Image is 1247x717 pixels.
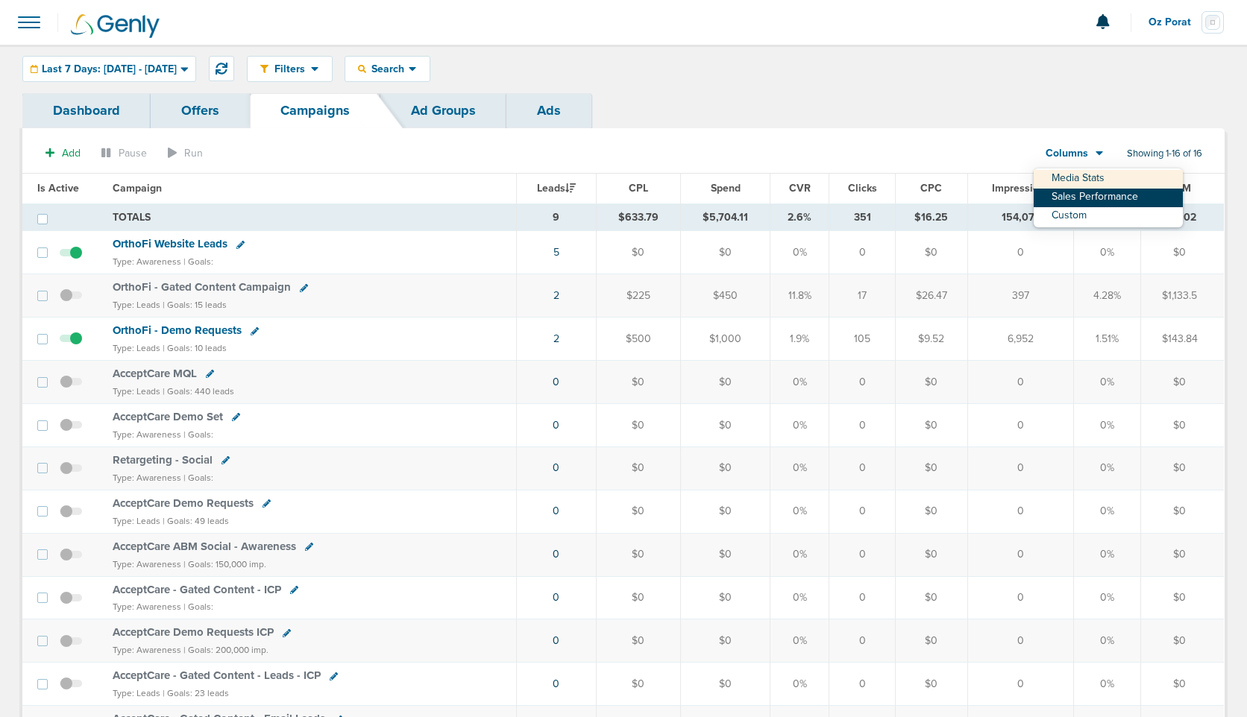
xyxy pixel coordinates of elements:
small: Type: Awareness [113,559,181,569]
td: $225 [596,274,680,318]
a: 2 [553,289,559,302]
span: Add [62,147,81,159]
td: $0 [895,403,967,446]
td: 0% [770,231,829,274]
td: 0% [770,361,829,404]
td: 0 [829,231,896,274]
td: 0% [770,446,829,490]
td: 0% [770,619,829,663]
td: 0 [967,231,1074,274]
span: Filters [268,63,311,75]
small: | Goals: [183,256,213,267]
td: $0 [681,576,770,619]
td: 6,952 [967,318,1074,361]
td: TOTALS [104,203,517,231]
td: 0% [1074,446,1141,490]
span: Oz Porat [1149,17,1202,28]
td: 0 [829,446,896,490]
td: 17 [829,274,896,318]
td: $143.84 [1141,318,1224,361]
td: $0 [895,231,967,274]
small: | Goals: 15 leads [163,300,227,310]
td: $0 [1141,361,1224,404]
a: Dashboard [22,93,151,128]
td: $633.79 [596,203,680,231]
td: 0 [967,490,1074,533]
small: Type: Leads [113,300,160,310]
span: CPL [629,182,648,195]
span: CVR [789,182,811,195]
td: $0 [1141,490,1224,533]
td: 2.6% [770,203,829,231]
small: | Goals: 150,000 imp. [183,559,266,569]
span: CPC [920,182,942,195]
span: Search [366,63,409,75]
td: 0 [967,446,1074,490]
a: 0 [553,376,559,388]
td: 351 [829,203,896,231]
td: 0% [1074,403,1141,446]
td: $0 [1141,403,1224,446]
td: $0 [596,361,680,404]
td: $0 [596,446,680,490]
a: 0 [553,419,559,432]
span: OrthoFi Website Leads [113,237,227,250]
td: 0 [829,663,896,706]
small: Type: Leads [113,688,160,698]
td: 4.28% [1074,274,1141,318]
td: $0 [681,490,770,533]
td: 0 [967,576,1074,619]
td: $0 [1141,576,1224,619]
td: $0 [895,490,967,533]
span: AcceptCare Demo Requests ICP [113,625,274,639]
td: $0 [1141,446,1224,490]
small: Type: Awareness [113,601,181,612]
span: AcceptCare - Gated Content - ICP [113,583,281,596]
td: 0 [967,533,1074,576]
td: $0 [1141,231,1224,274]
span: AcceptCare Demo Requests [113,496,254,510]
td: $0 [596,231,680,274]
td: 0 [967,663,1074,706]
span: Campaign [113,182,162,195]
td: $9.52 [895,318,967,361]
td: $500 [596,318,680,361]
small: Type: Leads [113,516,160,526]
span: Showing 1-16 of 16 [1127,148,1202,160]
td: $0 [596,663,680,706]
span: Last 7 Days: [DATE] - [DATE] [42,64,177,75]
td: 0% [1074,619,1141,663]
small: Type: Awareness [113,429,181,440]
td: $0 [1141,663,1224,706]
a: 0 [553,461,559,474]
a: 0 [553,505,559,517]
td: $0 [681,663,770,706]
span: AcceptCare MQL [113,367,197,380]
td: 9 [517,203,597,231]
span: Spend [711,182,741,195]
a: Ads [506,93,591,128]
a: 0 [553,591,559,604]
td: $0 [1141,619,1224,663]
td: $0 [895,576,967,619]
td: $0 [596,490,680,533]
td: 0 [829,619,896,663]
td: $0 [895,663,967,706]
td: 0% [1074,663,1141,706]
small: | Goals: 440 leads [163,386,234,397]
span: Clicks [848,182,877,195]
span: AcceptCare - Gated Content - Leads - ICP [113,669,321,682]
img: Genly [71,14,160,38]
td: $0 [681,619,770,663]
td: 0% [1074,576,1141,619]
span: Is Active [37,182,79,195]
a: Campaigns [250,93,380,128]
td: $0 [596,403,680,446]
td: $0 [1141,533,1224,576]
span: Impressions [992,182,1050,195]
td: $16.25 [895,203,967,231]
a: Media Stats [1034,170,1183,189]
small: | Goals: 49 leads [163,516,229,526]
td: $5,704.11 [681,203,770,231]
td: 0% [770,576,829,619]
